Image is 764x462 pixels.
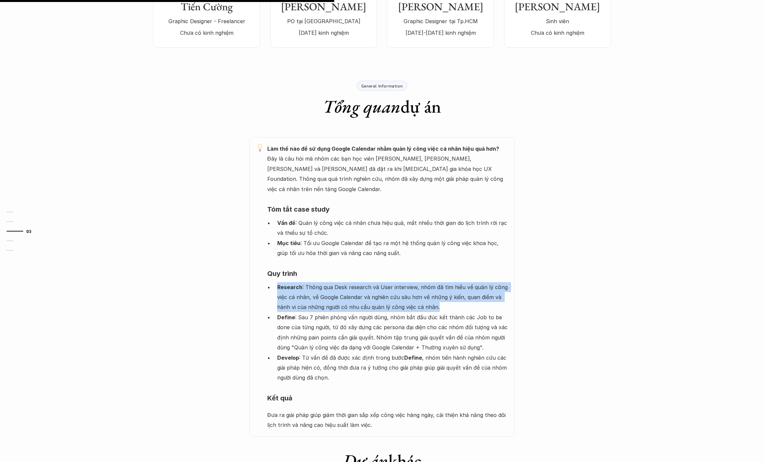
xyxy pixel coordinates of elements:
strong: Vấn đề [277,220,295,226]
h4: Tóm tắt case study [267,201,508,218]
p: Chưa có kinh nghiệm [160,28,254,38]
p: Graphic Designer - Freelancer [160,16,254,26]
p: Sinh viên [511,16,604,26]
strong: Define [277,314,295,321]
p: : Thông qua Desk research và User interview, nhóm đã tìm hiểu về quản lý công việc cá nhân, về Go... [277,282,508,312]
strong: Define [404,354,422,361]
strong: Research [277,284,302,290]
p: : Tối ưu Google Calendar để tạo ra một hệ thống quản lý công việc khoa học, giúp tối ưu hóa thời ... [277,238,508,258]
strong: Mục tiêu [277,240,300,246]
h4: Kết quả [267,389,508,407]
h3: [PERSON_NAME] [277,0,370,13]
p: PO tại [GEOGRAPHIC_DATA] [277,16,370,26]
strong: Develop [277,354,299,361]
p: Chưa có kinh nghiệm [511,28,604,38]
a: 03 [7,227,38,235]
strong: 03 [26,229,32,233]
p: Đưa ra giải pháp giúp giảm thời gian sắp xếp công việc hàng ngày, cải thiện khả năng theo dõi lịc... [267,410,508,430]
p: : Từ vấn đề đã được xác định trong bước , nhóm tiến hành nghiên cứu các giải pháp hiện có, đồng t... [277,353,508,383]
p: : Quản lý công việc cá nhân chưa hiệu quả, mất nhiều thời gian do lịch trình rời rạc và thiếu sự ... [277,218,508,238]
p: : Sau 7 phiên phỏng vấn người dùng, nhóm bắt đầu đúc kết thành các Job to be done của từng người,... [277,312,508,353]
p: Đây là câu hỏi mà nhóm các bạn học viên [PERSON_NAME], [PERSON_NAME], [PERSON_NAME] và [PERSON_NA... [267,144,508,194]
p: Graphic Designer tại Tp.HCM [394,16,487,26]
em: Tổng quan [323,95,401,118]
h1: dự án [323,96,441,117]
p: General Information [361,83,403,88]
strong: Làm thế nào để sử dụng Google Calendar nhằm quản lý công việc cá nhân hiệu quả hơn? [267,145,499,152]
h3: [PERSON_NAME] [511,0,604,13]
h3: Tiến Cường [160,0,254,13]
h3: [PERSON_NAME] [394,0,487,13]
h4: Quy trình [267,265,508,282]
p: [DATE]-[DATE] kinh nghiệm [394,28,487,38]
p: [DATE] kinh nghiệm [277,28,370,38]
